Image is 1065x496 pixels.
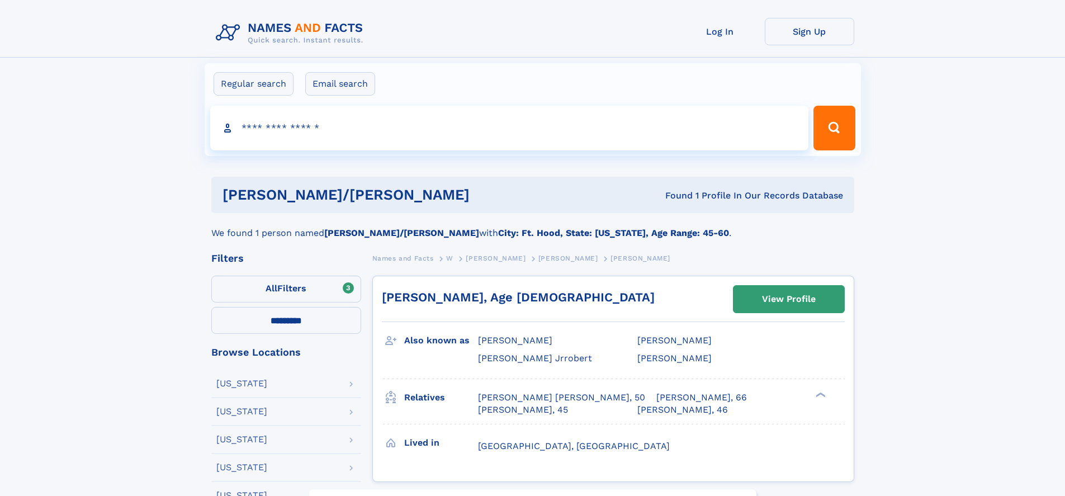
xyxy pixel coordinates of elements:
[446,251,453,265] a: W
[478,391,645,404] a: [PERSON_NAME] [PERSON_NAME], 50
[813,391,826,398] div: ❯
[478,335,552,346] span: [PERSON_NAME]
[404,331,478,350] h3: Also known as
[637,404,728,416] a: [PERSON_NAME], 46
[216,407,267,416] div: [US_STATE]
[211,253,361,263] div: Filters
[404,388,478,407] h3: Relatives
[478,441,670,451] span: [GEOGRAPHIC_DATA], [GEOGRAPHIC_DATA]
[211,347,361,357] div: Browse Locations
[211,276,361,303] label: Filters
[610,254,670,262] span: [PERSON_NAME]
[637,335,712,346] span: [PERSON_NAME]
[567,190,843,202] div: Found 1 Profile In Our Records Database
[478,404,568,416] a: [PERSON_NAME], 45
[305,72,375,96] label: Email search
[762,286,816,312] div: View Profile
[466,251,526,265] a: [PERSON_NAME]
[446,254,453,262] span: W
[214,72,294,96] label: Regular search
[637,353,712,363] span: [PERSON_NAME]
[404,433,478,452] h3: Lived in
[538,254,598,262] span: [PERSON_NAME]
[211,213,854,240] div: We found 1 person named with .
[765,18,854,45] a: Sign Up
[498,228,729,238] b: City: Ft. Hood, State: [US_STATE], Age Range: 45-60
[538,251,598,265] a: [PERSON_NAME]
[478,353,592,363] span: [PERSON_NAME] Jrrobert
[216,463,267,472] div: [US_STATE]
[675,18,765,45] a: Log In
[813,106,855,150] button: Search Button
[210,106,809,150] input: search input
[223,188,567,202] h1: [PERSON_NAME]/[PERSON_NAME]
[211,18,372,48] img: Logo Names and Facts
[216,379,267,388] div: [US_STATE]
[266,283,277,294] span: All
[372,251,434,265] a: Names and Facts
[466,254,526,262] span: [PERSON_NAME]
[324,228,479,238] b: [PERSON_NAME]/[PERSON_NAME]
[216,435,267,444] div: [US_STATE]
[733,286,844,313] a: View Profile
[656,391,747,404] a: [PERSON_NAME], 66
[382,290,655,304] a: [PERSON_NAME], Age [DEMOGRAPHIC_DATA]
